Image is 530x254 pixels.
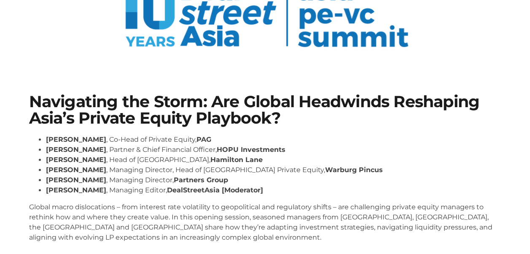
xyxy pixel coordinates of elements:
li: , Head of [GEOGRAPHIC_DATA], [46,155,501,165]
strong: [PERSON_NAME] [46,186,106,194]
li: , Managing Editor, [46,185,501,195]
strong: HOPU Investments [217,146,285,154]
li: , Managing Director, Head of [GEOGRAPHIC_DATA] Private Equity, [46,165,501,175]
strong: [PERSON_NAME] [46,176,106,184]
strong: [PERSON_NAME] [46,135,106,143]
strong: [PERSON_NAME] [46,166,106,174]
strong: [PERSON_NAME] [46,156,106,164]
strong: [PERSON_NAME] [46,146,106,154]
li: , Partner & Chief Financial Officer, [46,145,501,155]
strong: Hamilton Lane [210,156,263,164]
p: Global macro dislocations – from interest rate volatility to geopolitical and regulatory shifts –... [29,202,501,243]
strong: Partners Group [174,176,228,184]
strong: Warburg Pincus [325,166,383,174]
li: , Managing Director, [46,175,501,185]
li: , Co-Head of Private Equity, [46,135,501,145]
h1: Navigating the Storm: Are Global Headwinds Reshaping Asia’s Private Equity Playbook? [29,94,501,126]
strong: PAG [196,135,211,143]
strong: DealStreetAsia [Moderator] [167,186,263,194]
